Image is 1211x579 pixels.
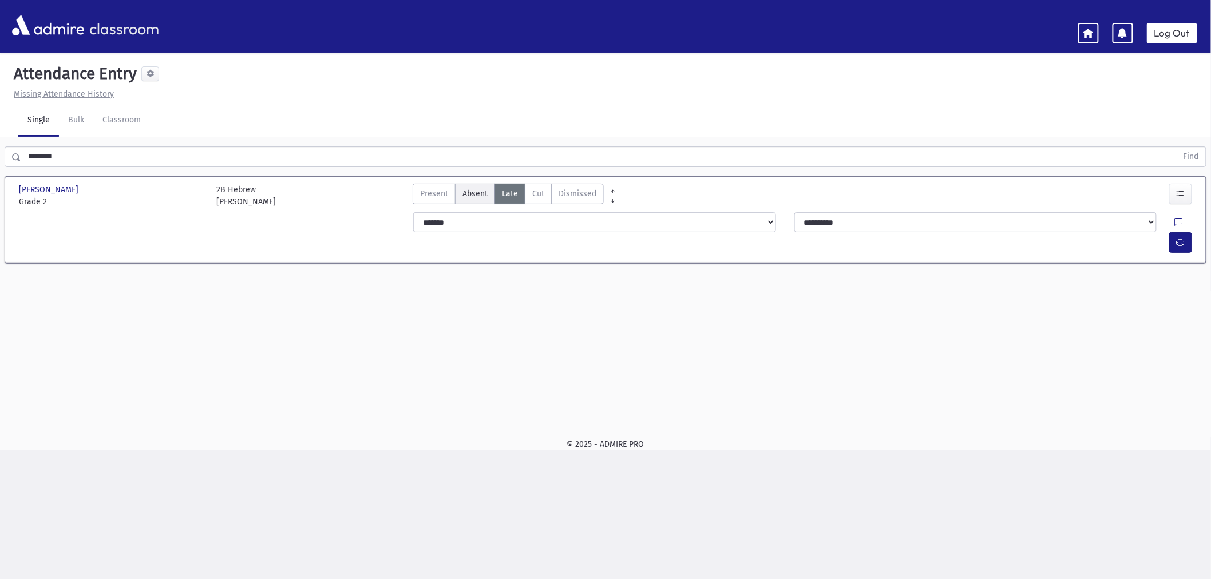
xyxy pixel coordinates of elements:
div: AttTypes [413,184,604,208]
span: Cut [532,188,544,200]
a: Bulk [59,105,93,137]
u: Missing Attendance History [14,89,114,99]
a: Log Out [1147,23,1197,43]
button: Find [1177,147,1206,166]
a: Classroom [93,105,150,137]
span: Absent [462,188,488,200]
span: Grade 2 [19,196,205,208]
span: Dismissed [559,188,596,200]
img: AdmirePro [9,12,87,38]
a: Missing Attendance History [9,89,114,99]
h5: Attendance Entry [9,64,137,84]
span: Late [502,188,518,200]
span: classroom [87,10,159,41]
span: [PERSON_NAME] [19,184,81,196]
a: Single [18,105,59,137]
div: © 2025 - ADMIRE PRO [18,438,1193,450]
span: Present [420,188,448,200]
div: 2B Hebrew [PERSON_NAME] [216,184,276,208]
